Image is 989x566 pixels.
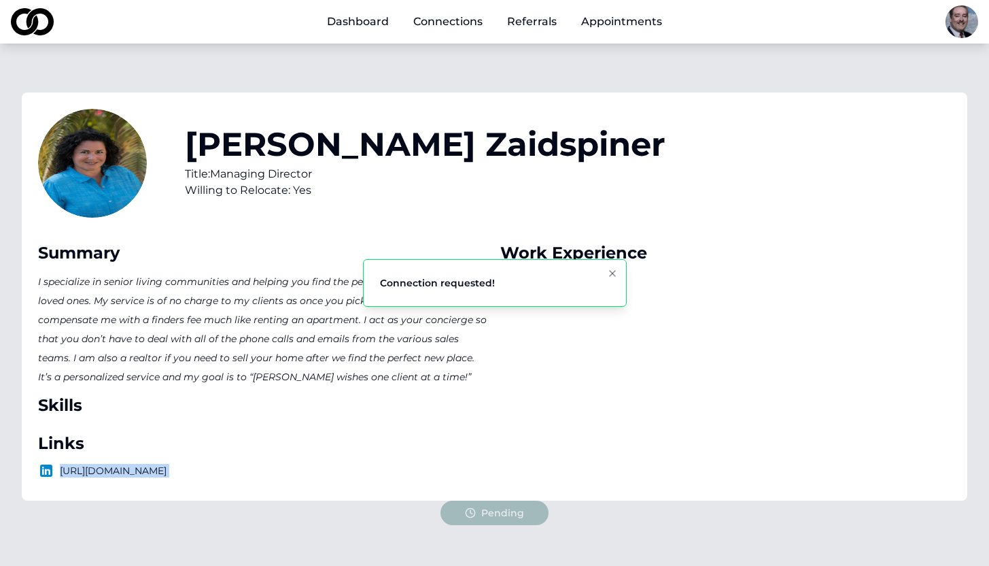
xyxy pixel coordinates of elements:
div: Skills [38,395,489,416]
div: Willing to Relocate: Yes [185,182,665,199]
div: Work Experience [500,242,952,264]
div: Links [38,433,489,454]
div: Title: Managing Director [185,166,665,182]
a: Connections [402,8,493,35]
nav: Main [316,8,673,35]
div: Summary [38,242,489,264]
a: Dashboard [316,8,400,35]
img: 05a4a188-fe2d-4077-90f1-cea053e115b0-IMG_5876-profile_picture.jpeg [38,109,147,218]
img: logo [11,8,54,35]
a: Referrals [496,8,568,35]
h1: [PERSON_NAME] Zaidspiner [185,128,665,161]
a: Appointments [570,8,673,35]
p: I specialize in senior living communities and helping you find the perfect place for yourself or ... [38,272,489,386]
img: logo [38,463,54,479]
div: Connection requested! [380,276,495,290]
p: [URL][DOMAIN_NAME] [38,463,489,479]
img: 96ba5119-89f2-4365-82e5-b96b711a7174-MeGray2-profile_picture.png [945,5,978,38]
